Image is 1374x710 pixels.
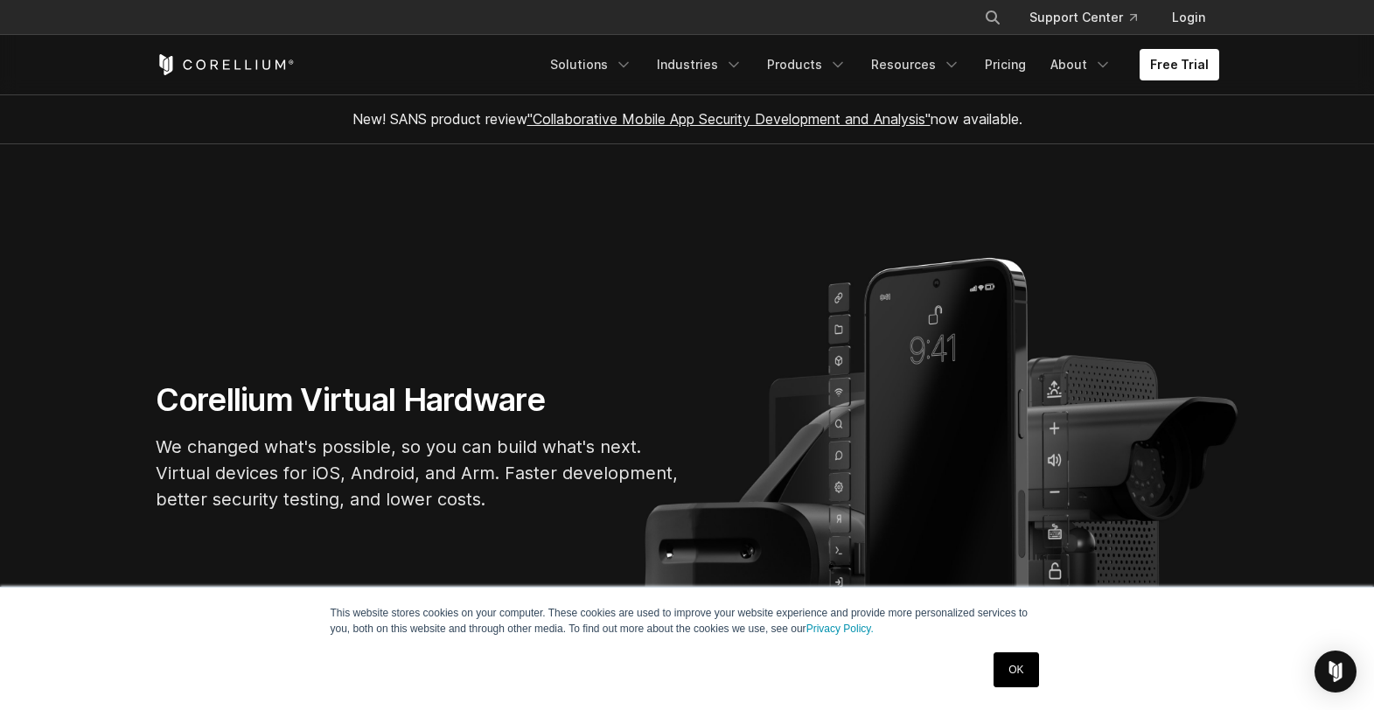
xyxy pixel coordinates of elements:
[646,49,753,80] a: Industries
[1040,49,1122,80] a: About
[540,49,1219,80] div: Navigation Menu
[1140,49,1219,80] a: Free Trial
[156,434,680,512] p: We changed what's possible, so you can build what's next. Virtual devices for iOS, Android, and A...
[1015,2,1151,33] a: Support Center
[1158,2,1219,33] a: Login
[974,49,1036,80] a: Pricing
[994,652,1038,687] a: OK
[861,49,971,80] a: Resources
[977,2,1008,33] button: Search
[527,110,931,128] a: "Collaborative Mobile App Security Development and Analysis"
[806,623,874,635] a: Privacy Policy.
[156,54,295,75] a: Corellium Home
[156,380,680,420] h1: Corellium Virtual Hardware
[963,2,1219,33] div: Navigation Menu
[331,605,1044,637] p: This website stores cookies on your computer. These cookies are used to improve your website expe...
[352,110,1022,128] span: New! SANS product review now available.
[1315,651,1357,693] div: Open Intercom Messenger
[540,49,643,80] a: Solutions
[757,49,857,80] a: Products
